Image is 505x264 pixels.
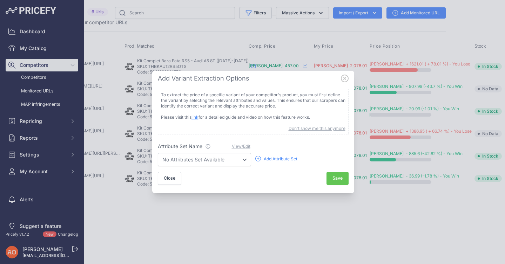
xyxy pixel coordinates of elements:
a: link [191,114,198,120]
h3: Add Variant Extraction Options [158,74,249,83]
p: To extract the price of a specific variant of your competitor's product, you must first define th... [161,92,345,109]
div: Add Attribute Set [264,156,297,162]
a: View/Edit [232,144,250,149]
label: Attribute Set Name [158,143,211,150]
button: Close [158,172,181,185]
div: Save [332,175,343,182]
a: Add Attribute Set [255,156,349,162]
p: Don't show me this anymore [161,126,345,131]
p: Please visit this for a detailed guide and video on how this feature works. [161,114,345,120]
button: Save [326,172,349,185]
